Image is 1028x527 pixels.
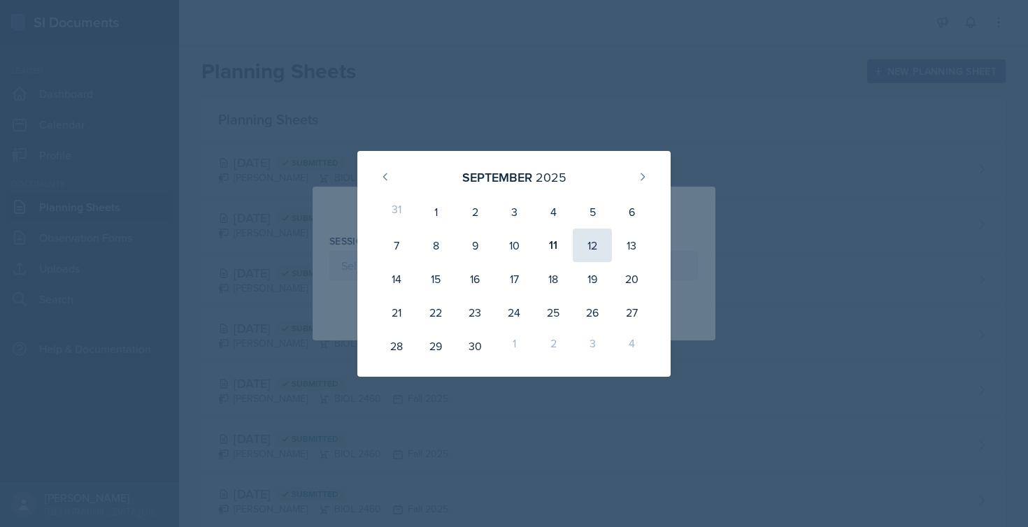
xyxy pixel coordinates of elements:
[534,229,573,262] div: 11
[573,296,612,329] div: 26
[536,168,566,187] div: 2025
[494,262,534,296] div: 17
[612,195,651,229] div: 6
[534,296,573,329] div: 25
[377,329,416,363] div: 28
[462,168,532,187] div: September
[494,329,534,363] div: 1
[612,296,651,329] div: 27
[416,229,455,262] div: 8
[494,195,534,229] div: 3
[534,329,573,363] div: 2
[573,195,612,229] div: 5
[455,262,494,296] div: 16
[534,262,573,296] div: 18
[455,329,494,363] div: 30
[612,229,651,262] div: 13
[377,296,416,329] div: 21
[455,296,494,329] div: 23
[416,329,455,363] div: 29
[377,195,416,229] div: 31
[377,229,416,262] div: 7
[416,195,455,229] div: 1
[534,195,573,229] div: 4
[455,229,494,262] div: 9
[612,262,651,296] div: 20
[416,296,455,329] div: 22
[573,229,612,262] div: 12
[377,262,416,296] div: 14
[455,195,494,229] div: 2
[416,262,455,296] div: 15
[494,296,534,329] div: 24
[494,229,534,262] div: 10
[573,329,612,363] div: 3
[573,262,612,296] div: 19
[612,329,651,363] div: 4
